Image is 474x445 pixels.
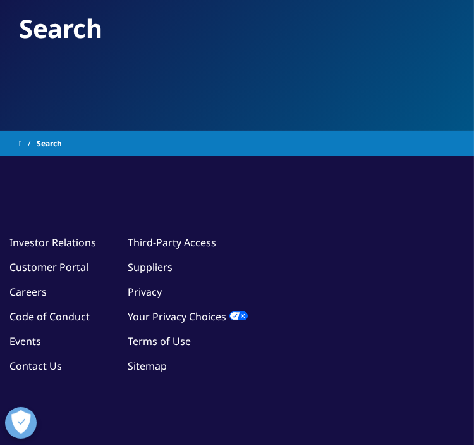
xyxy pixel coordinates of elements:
[5,407,37,439] button: Open Preferences
[9,359,62,373] a: Contact Us
[128,334,191,348] a: Terms of Use
[128,359,167,373] a: Sitemap
[128,235,216,249] a: Third-Party Access
[9,334,41,348] a: Events
[128,285,162,299] a: Privacy
[37,137,62,150] span: Search
[9,260,88,274] a: Customer Portal
[128,310,248,323] a: Your Privacy Choices
[128,260,173,274] a: Suppliers
[9,235,96,249] a: Investor Relations
[19,13,455,44] h2: Search
[9,310,90,323] a: Code of Conduct
[9,285,47,299] a: Careers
